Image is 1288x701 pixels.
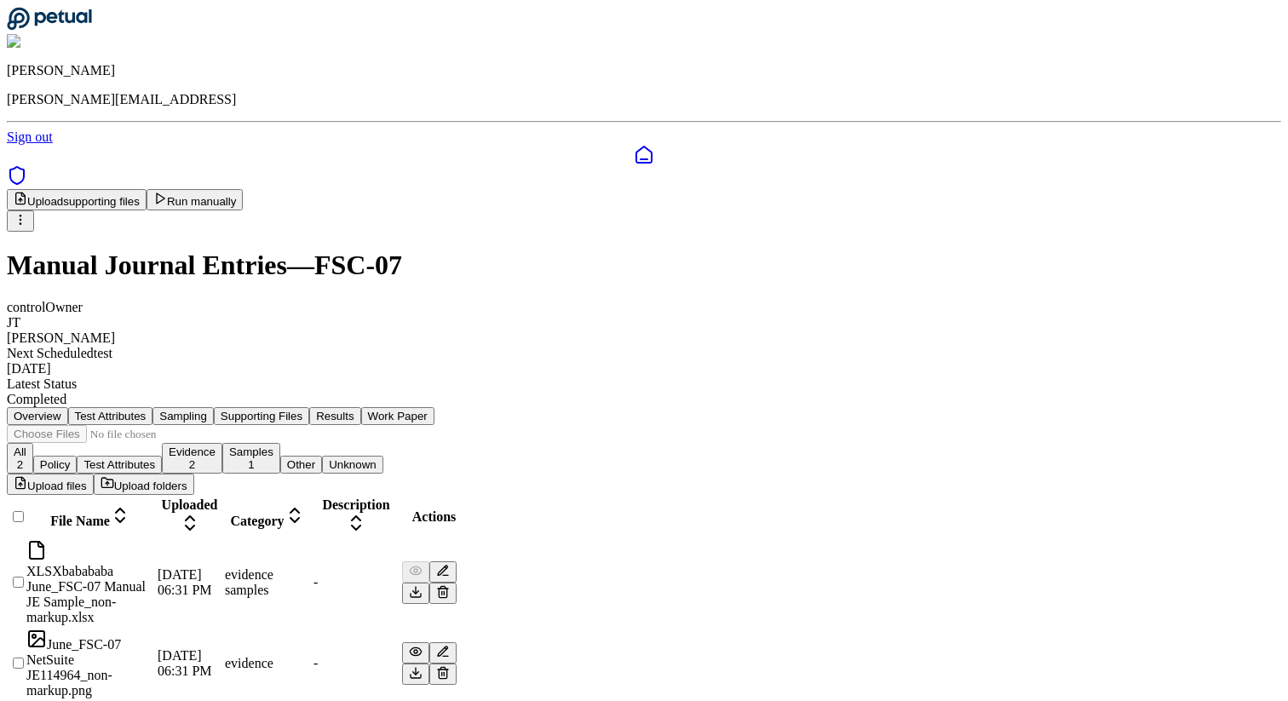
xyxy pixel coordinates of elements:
div: XLSXbabababa [26,564,154,579]
button: Supporting Files [214,407,309,425]
td: [DATE] 06:31 PM [157,539,222,626]
button: Unknown [322,456,383,474]
p: [PERSON_NAME][EMAIL_ADDRESS] [7,92,1281,107]
button: All2 [7,443,33,474]
img: Roberto Fernandez [7,34,124,49]
span: Actions [412,509,457,524]
button: More Options [7,210,34,232]
button: Delete File [429,664,457,685]
div: - [313,656,399,671]
button: Run manually [147,189,244,210]
span: [PERSON_NAME] [7,330,115,345]
div: June_FSC-07 NetSuite JE114964_non-markup.png [26,629,154,698]
span: Uploaded [162,497,218,512]
div: samples [225,583,310,598]
button: Delete File [429,583,457,604]
h1: Manual Journal Entries — FSC-07 [7,250,1281,281]
button: Test Attributes [68,407,153,425]
div: June_FSC-07 Manual JE Sample_non-markup.xlsx [26,540,154,625]
button: Results [309,407,360,425]
span: Category [230,514,284,528]
button: Preview File (hover for quick preview, click for full view) [402,561,429,583]
a: Go to Dashboard [7,19,92,33]
button: Policy [33,456,78,474]
button: Upload folders [94,474,194,495]
div: [DATE] [7,361,1281,376]
button: Uploadsupporting files [7,189,147,210]
button: Work Paper [361,407,434,425]
div: 1 [229,458,273,471]
button: Add/Edit Description [429,642,457,664]
span: File Name [50,514,110,528]
span: JT [7,315,20,330]
button: Samples1 [222,443,280,474]
button: Download File [402,583,429,604]
button: Other [280,456,322,474]
div: - [313,575,399,590]
div: evidence [225,567,310,583]
span: Description [322,497,389,512]
div: Next Scheduled test [7,346,1281,361]
button: Download File [402,664,429,685]
button: Test Attributes [77,456,162,474]
button: Add/Edit Description [429,561,457,583]
div: Latest Status [7,376,1281,392]
td: [DATE] 06:31 PM [157,628,222,699]
a: SOC 1 Reports [7,174,27,188]
button: Sampling [152,407,214,425]
a: Sign out [7,129,53,144]
div: control Owner [7,300,1281,315]
div: evidence [225,656,310,671]
button: Upload files [7,474,94,495]
button: Evidence2 [162,443,222,474]
p: [PERSON_NAME] [7,63,1281,78]
button: Preview File (hover for quick preview, click for full view) [402,642,429,664]
div: 2 [169,458,216,471]
a: Dashboard [7,145,1281,165]
div: 2 [14,458,26,471]
button: Overview [7,407,68,425]
div: Completed [7,392,1281,407]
